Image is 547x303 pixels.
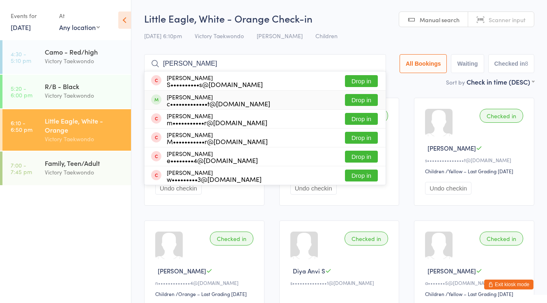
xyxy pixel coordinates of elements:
button: Exit kiosk mode [484,280,533,289]
div: At [59,9,100,23]
div: Camo - Red/high [45,47,124,56]
span: [PERSON_NAME] [427,266,476,275]
span: [PERSON_NAME] [158,266,206,275]
div: Children [425,290,444,297]
span: / Orange – Last Grading [DATE] [176,290,247,297]
span: Manual search [420,16,460,24]
button: Drop in [345,75,378,87]
button: Undo checkin [290,182,337,195]
div: Victory Taekwondo [45,56,124,66]
span: [PERSON_NAME] [257,32,303,40]
div: [PERSON_NAME] [167,169,262,182]
a: [DATE] [11,23,31,32]
time: 6:10 - 6:50 pm [11,119,32,133]
button: Drop in [345,94,378,106]
div: [PERSON_NAME] [167,74,263,87]
div: s••••••••••••••1@[DOMAIN_NAME] [290,279,391,286]
button: Waiting [451,54,484,73]
span: Victory Taekwondo [195,32,244,40]
span: [DATE] 6:10pm [144,32,182,40]
div: s•••••••••••••••t@[DOMAIN_NAME] [425,156,526,163]
label: Sort by [446,78,465,86]
div: [PERSON_NAME] [167,94,270,107]
span: [PERSON_NAME] [427,144,476,152]
div: e••••••••4@[DOMAIN_NAME] [167,157,258,163]
div: Checked in [345,232,388,246]
span: Children [315,32,338,40]
button: Drop in [345,170,378,181]
a: 6:10 -6:50 pmLittle Eagle, White - OrangeVictory Taekwondo [2,109,131,151]
div: M•••••••••••r@[DOMAIN_NAME] [167,138,268,145]
div: Victory Taekwondo [45,134,124,144]
div: m•••••••••••r@[DOMAIN_NAME] [167,119,267,126]
button: Drop in [345,132,378,144]
time: 5:20 - 6:00 pm [11,85,32,98]
div: [PERSON_NAME] [167,150,258,163]
div: Checked in [210,232,253,246]
div: Check in time (DESC) [467,77,534,86]
div: 8 [525,60,528,67]
a: 7:00 -7:45 pmFamily, Teen/AdultVictory Taekwondo [2,151,131,185]
div: [PERSON_NAME] [167,112,267,126]
div: Victory Taekwondo [45,91,124,100]
div: Children [155,290,175,297]
div: Little Eagle, White - Orange [45,116,124,134]
div: a•••••••5@[DOMAIN_NAME] [425,279,526,286]
a: 5:20 -6:00 pmR/B - BlackVictory Taekwondo [2,75,131,108]
div: Victory Taekwondo [45,168,124,177]
div: Checked in [480,232,523,246]
span: Scanner input [489,16,526,24]
div: c•••••••••••••t@[DOMAIN_NAME] [167,100,270,107]
div: Children [425,168,444,174]
input: Search [144,54,386,73]
div: R/B - Black [45,82,124,91]
div: Checked in [480,109,523,123]
time: 7:00 - 7:45 pm [11,162,32,175]
div: w•••••••••3@[DOMAIN_NAME] [167,176,262,182]
button: All Bookings [400,54,447,73]
time: 4:30 - 5:10 pm [11,50,31,64]
div: S••••••••••s@[DOMAIN_NAME] [167,81,263,87]
h2: Little Eagle, White - Orange Check-in [144,11,534,25]
button: Drop in [345,113,378,125]
div: Any location [59,23,100,32]
button: Undo checkin [155,182,202,195]
button: Undo checkin [425,182,471,195]
button: Checked in8 [488,54,535,73]
span: / Yellow – Last Grading [DATE] [446,290,513,297]
div: n•••••••••••••4@[DOMAIN_NAME] [155,279,256,286]
div: Family, Teen/Adult [45,158,124,168]
a: 4:30 -5:10 pmCamo - Red/highVictory Taekwondo [2,40,131,74]
div: Events for [11,9,51,23]
span: / Yellow – Last Grading [DATE] [446,168,513,174]
span: Diya Anvi S [293,266,325,275]
button: Drop in [345,151,378,163]
div: [PERSON_NAME] [167,131,268,145]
